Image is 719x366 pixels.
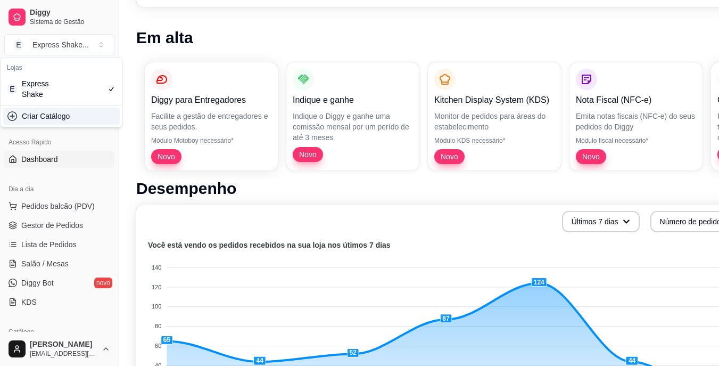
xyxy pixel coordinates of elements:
[576,136,696,145] p: Módulo fiscal necessário*
[4,294,114,311] a: KDS
[21,154,58,165] span: Dashboard
[569,62,703,170] button: Nota Fiscal (NFC-e)Emita notas fiscais (NFC-e) do seus pedidos do DiggyMódulo fiscal necessário*Novo
[151,136,271,145] p: Módulo Motoboy necessário*
[151,111,271,132] p: Facilite a gestão de entregadores e seus pedidos.
[148,241,391,249] text: Você está vendo os pedidos recebidos na sua loja nos útimos 7 dias
[153,151,179,162] span: Novo
[22,78,70,100] div: Express Shake
[4,255,114,272] a: Salão / Mesas
[293,94,413,107] p: Indique e ganhe
[4,323,114,340] div: Catálogo
[3,60,120,75] div: Lojas
[436,151,462,162] span: Novo
[21,278,54,288] span: Diggy Bot
[4,236,114,253] a: Lista de Pedidos
[4,336,114,362] button: [PERSON_NAME][EMAIL_ADDRESS][DOMAIN_NAME]
[286,62,419,170] button: Indique e ganheIndique o Diggy e ganhe uma comissão mensal por um perído de até 3 mesesNovo
[3,108,120,125] div: Criar Catálogo
[4,151,114,168] a: Dashboard
[4,274,114,291] a: Diggy Botnovo
[293,111,413,143] p: Indique o Diggy e ganhe uma comissão mensal por um perído de até 3 meses
[155,323,161,329] tspan: 80
[562,211,640,232] button: Últimos 7 dias
[4,134,114,151] div: Acesso Rápido
[21,297,37,307] span: KDS
[1,105,122,127] div: Suggestions
[578,151,604,162] span: Novo
[434,136,555,145] p: Módulo KDS necessário*
[295,149,321,160] span: Novo
[576,94,696,107] p: Nota Fiscal (NFC-e)
[32,39,89,50] div: Express Shake ...
[152,284,161,290] tspan: 120
[13,39,24,50] span: E
[155,343,161,349] tspan: 60
[145,62,278,170] button: Diggy para EntregadoresFacilite a gestão de entregadores e seus pedidos.Módulo Motoboy necessário...
[30,349,97,358] span: [EMAIL_ADDRESS][DOMAIN_NAME]
[434,94,555,107] p: Kitchen Display System (KDS)
[4,198,114,215] button: Pedidos balcão (PDV)
[152,264,161,271] tspan: 140
[434,111,555,132] p: Monitor de pedidos para áreas do estabelecimento
[152,303,161,310] tspan: 100
[30,18,110,26] span: Sistema de Gestão
[4,181,114,198] div: Dia a dia
[21,201,95,212] span: Pedidos balcão (PDV)
[30,340,97,349] span: [PERSON_NAME]
[4,217,114,234] a: Gestor de Pedidos
[576,111,696,132] p: Emita notas fiscais (NFC-e) do seus pedidos do Diggy
[7,84,18,94] span: E
[1,58,122,105] div: Suggestions
[21,258,69,269] span: Salão / Mesas
[30,8,110,18] span: Diggy
[151,94,271,107] p: Diggy para Entregadores
[4,34,114,55] button: Select a team
[4,4,114,30] a: DiggySistema de Gestão
[21,239,77,250] span: Lista de Pedidos
[428,62,561,170] button: Kitchen Display System (KDS)Monitor de pedidos para áreas do estabelecimentoMódulo KDS necessário...
[21,220,83,231] span: Gestor de Pedidos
